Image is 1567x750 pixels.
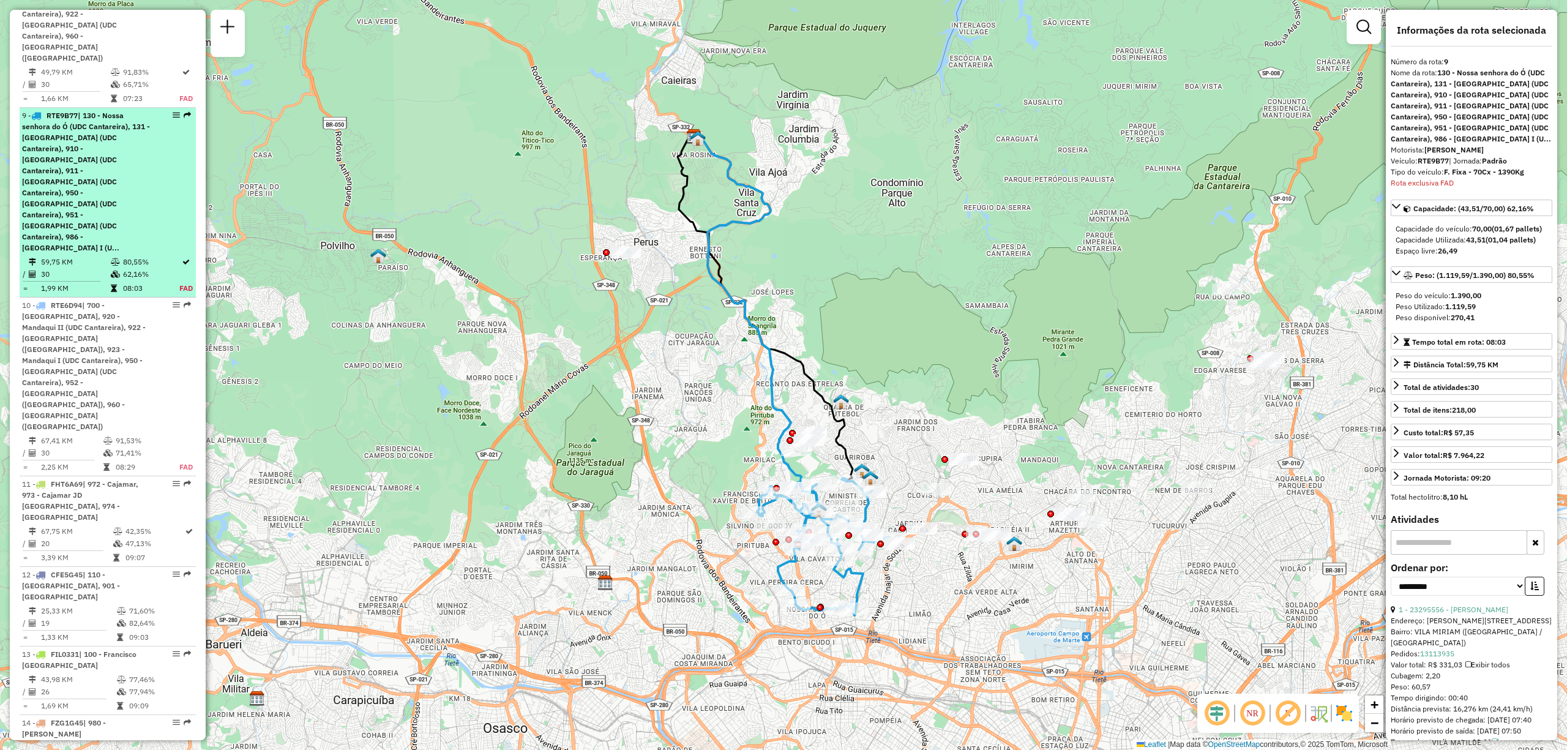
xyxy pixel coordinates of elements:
[1168,740,1170,749] span: |
[1470,383,1479,392] strong: 30
[29,258,36,266] i: Distância Total
[185,528,193,535] i: Rota otimizada
[1391,67,1552,144] div: Nome da rota:
[117,702,123,710] i: Tempo total em rota
[803,503,834,515] div: Atividade não roteirizada - PERCILIA FEBRAIO DE
[117,676,126,683] i: % de utilização do peso
[40,686,116,698] td: 26
[823,541,853,553] div: Atividade não roteirizada - BRAZ APARECIDO FAUST
[1391,703,1552,714] div: Distância prevista: 16,276 km (24,41 km/h)
[122,256,179,268] td: 80,55%
[1391,200,1552,216] a: Capacidade: (43,51/70,00) 62,16%
[22,301,146,431] span: | 700 - [GEOGRAPHIC_DATA], 920 - Mandaqui II (UDC Cantareira), 922 - [GEOGRAPHIC_DATA] ([GEOGRAPH...
[184,480,191,487] em: Rota exportada
[129,605,190,617] td: 71,60%
[1202,699,1232,728] span: Ocultar deslocamento
[1391,682,1430,691] span: Peso: 60,57
[884,538,915,550] div: Atividade não roteirizada - ESQUINAO BAR
[1525,577,1544,596] button: Ordem crescente
[117,607,126,615] i: % de utilização do peso
[115,447,166,459] td: 71,41%
[980,528,1011,540] div: Atividade não roteirizada - LANCHONETE IMIRIM 2
[40,435,103,447] td: 67,41 KM
[184,719,191,726] em: Rota exportada
[610,246,641,258] div: Atividade não roteirizada - JOSE ANTONIO DA SILVA
[1391,56,1552,67] div: Número da rota:
[22,570,120,601] span: | 110 - [GEOGRAPHIC_DATA], 901 - [GEOGRAPHIC_DATA]
[830,500,861,512] div: Atividade não roteirizada - GISELIA DOS SANTOS
[686,129,702,144] img: CDD Norte
[1391,626,1552,648] div: Bairro: VILA MIRIAM ([GEOGRAPHIC_DATA] / [GEOGRAPHIC_DATA])
[40,525,113,538] td: 67,75 KM
[51,301,82,310] span: RTE6D94
[1404,473,1490,484] div: Jornada Motorista: 09:20
[51,570,83,579] span: CFE5G45
[1391,424,1552,440] a: Custo total:R$ 57,35
[1254,352,1285,364] div: Atividade não roteirizada - VILTON DE JESUS DOUR
[1208,740,1260,749] a: OpenStreetMap
[1412,337,1506,347] span: Tempo total em rota: 08:03
[40,552,113,564] td: 3,39 KM
[1445,302,1476,311] strong: 1.119,59
[215,15,240,42] a: Nova sessão e pesquisa
[249,691,265,707] img: CDD Barueri
[1396,301,1547,312] div: Peso Utilizado:
[22,282,28,294] td: =
[122,282,179,294] td: 08:03
[29,81,36,88] i: Total de Atividades
[1404,450,1484,461] div: Valor total:
[122,66,179,78] td: 91,83%
[113,528,122,535] i: % de utilização do peso
[173,571,180,578] em: Opções
[1365,714,1383,732] a: Zoom out
[1391,560,1552,575] label: Ordenar por:
[40,617,116,629] td: 19
[22,479,138,522] span: | 972 - Cajamar, 973 - Cajamar JD [GEOGRAPHIC_DATA], 974 - [GEOGRAPHIC_DATA]
[1449,156,1507,165] span: | Jornada:
[40,66,110,78] td: 49,79 KM
[173,111,180,119] em: Opções
[179,282,193,294] td: FAD
[122,92,179,105] td: 07:23
[125,538,184,550] td: 47,13%
[40,92,110,105] td: 1,66 KM
[1212,283,1243,296] div: Atividade não roteirizada - C.A.L. NOGUEIRA - ME
[794,434,825,446] div: Atividade não roteirizada - LUCIANO JOSE DA SILV
[862,470,878,486] img: PA DC
[22,700,28,712] td: =
[854,463,870,479] img: UDC Cantareira
[115,435,166,447] td: 91,53%
[1444,167,1524,176] strong: F. Fixa - 70Cx - 1390Kg
[1465,660,1510,669] span: Exibir todos
[1391,167,1552,178] div: Tipo do veículo:
[22,111,150,252] span: | 130 - Nossa senhora do Ó (UDC Cantareira), 131 - [GEOGRAPHIC_DATA] (UDC Cantareira), 910 - [GEO...
[1452,405,1476,414] strong: 218,00
[129,673,190,686] td: 77,46%
[1391,692,1552,703] div: Tempo dirigindo: 00:40
[29,437,36,444] i: Distância Total
[184,650,191,658] em: Rota exportada
[1444,57,1448,66] strong: 9
[1391,514,1552,525] h4: Atividades
[184,301,191,309] em: Rota exportada
[22,650,137,670] span: 13 -
[1391,671,1440,680] span: Cubagem: 2,20
[1181,481,1211,493] div: Atividade não roteirizada - ZENATA COMERCIO LTDA
[1420,649,1454,658] a: 13113935
[111,285,117,292] i: Tempo total em rota
[1443,428,1474,437] strong: R$ 57,35
[1334,703,1354,723] img: Exibir/Ocultar setores
[40,538,113,550] td: 20
[1391,68,1551,143] strong: 130 - Nossa senhora do Ó (UDC Cantareira), 131 - [GEOGRAPHIC_DATA] (UDC Cantareira), 910 - [GEOGR...
[40,447,103,459] td: 30
[40,673,116,686] td: 43,98 KM
[22,461,28,473] td: =
[832,515,863,527] div: Atividade não roteirizada - HELOISA FREITAS RIOS
[1482,156,1507,165] strong: Padrão
[125,552,184,564] td: 09:07
[29,607,36,615] i: Distância Total
[103,463,110,471] i: Tempo total em rota
[113,554,119,561] i: Tempo total em rota
[1391,648,1552,659] div: Pedidos:
[129,700,190,712] td: 09:09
